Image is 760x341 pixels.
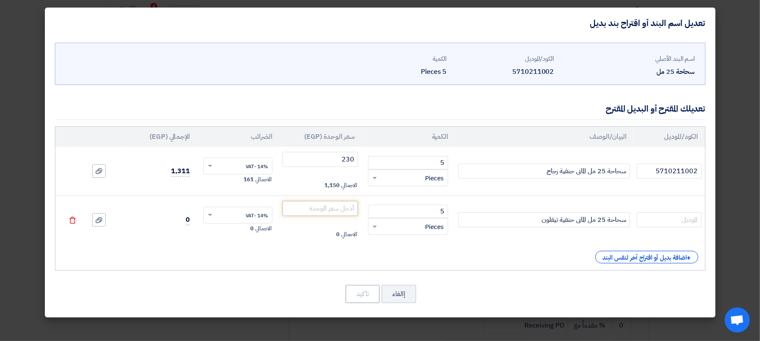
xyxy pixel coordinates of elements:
[633,127,705,147] th: الكود/الموديل
[637,164,701,179] input: الموديل
[336,230,340,239] span: 0
[725,307,750,333] a: Open chat
[171,166,190,177] span: 1,311
[458,164,630,179] input: Add Item Description
[255,224,271,233] span: الاجمالي
[345,285,380,303] button: تأكيد
[425,222,444,232] span: Pieces
[346,54,447,64] div: الكمية
[341,230,357,239] span: الاجمالي
[121,127,197,147] th: الإجمالي (EGP)
[368,156,448,169] input: RFQ_STEP1.ITEMS.2.AMOUNT_TITLE
[368,205,448,218] input: RFQ_STEP1.ITEMS.2.AMOUNT_TITLE
[203,207,272,224] ng-select: VAT
[244,175,254,184] span: 161
[255,175,271,184] span: الاجمالي
[637,212,701,227] input: الموديل
[197,127,279,147] th: الضرائب
[283,201,358,216] input: أدخل سعر الوحدة
[324,181,340,190] span: 1,150
[455,127,633,147] th: البيان/الوصف
[203,158,272,174] ng-select: VAT
[454,67,554,77] div: 5710211002
[590,18,706,29] h4: تعديل اسم البند أو اقتراح بند بديل
[454,54,554,64] div: الكود/الموديل
[346,67,447,77] div: 5 Pieces
[381,285,416,303] button: إالغاء
[425,174,444,183] span: Pieces
[561,67,695,77] div: سحاحة 25 مل
[606,102,705,115] div: تعديلك المقترح أو البديل المقترح
[341,181,357,190] span: الاجمالي
[279,127,362,147] th: سعر الوحدة (EGP)
[283,152,358,167] input: أدخل سعر الوحدة
[361,127,455,147] th: الكمية
[561,54,695,64] div: اسم البند الأصلي
[250,224,254,233] span: 0
[687,253,691,263] span: +
[458,212,630,227] input: Add Item Description
[595,251,698,263] div: اضافة بديل أو اقتراح آخر لنفس البند
[186,215,190,225] span: 0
